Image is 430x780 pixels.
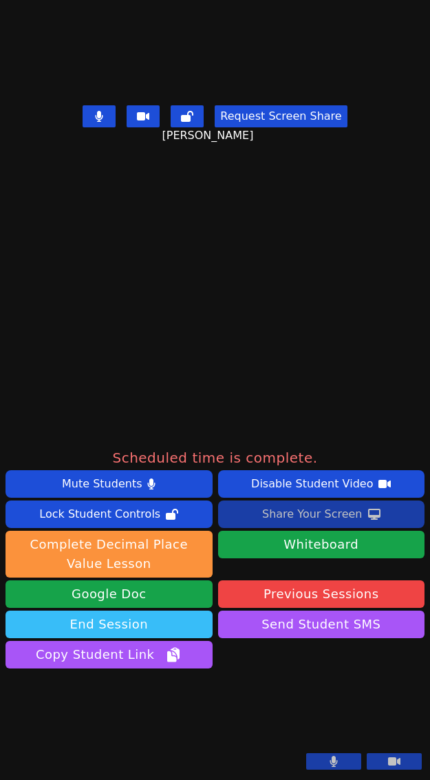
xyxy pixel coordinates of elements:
button: Complete Decimal Place Value Lesson [6,531,213,578]
button: Share Your Screen [218,500,425,528]
button: Disable Student Video [218,470,425,498]
button: Lock Student Controls [6,500,213,528]
span: [PERSON_NAME] [162,127,257,144]
a: Previous Sessions [218,580,425,608]
div: Share Your Screen [262,503,363,525]
button: Mute Students [6,470,213,498]
div: Mute Students [62,473,142,495]
button: Whiteboard [218,531,425,558]
button: Request Screen Share [215,105,347,127]
div: Lock Student Controls [39,503,160,525]
button: Copy Student Link [6,641,213,668]
a: Google Doc [6,580,213,608]
button: Send Student SMS [218,611,425,638]
button: End Session [6,611,213,638]
span: Copy Student Link [36,645,182,664]
span: Scheduled time is complete. [112,448,317,467]
div: Disable Student Video [251,473,373,495]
